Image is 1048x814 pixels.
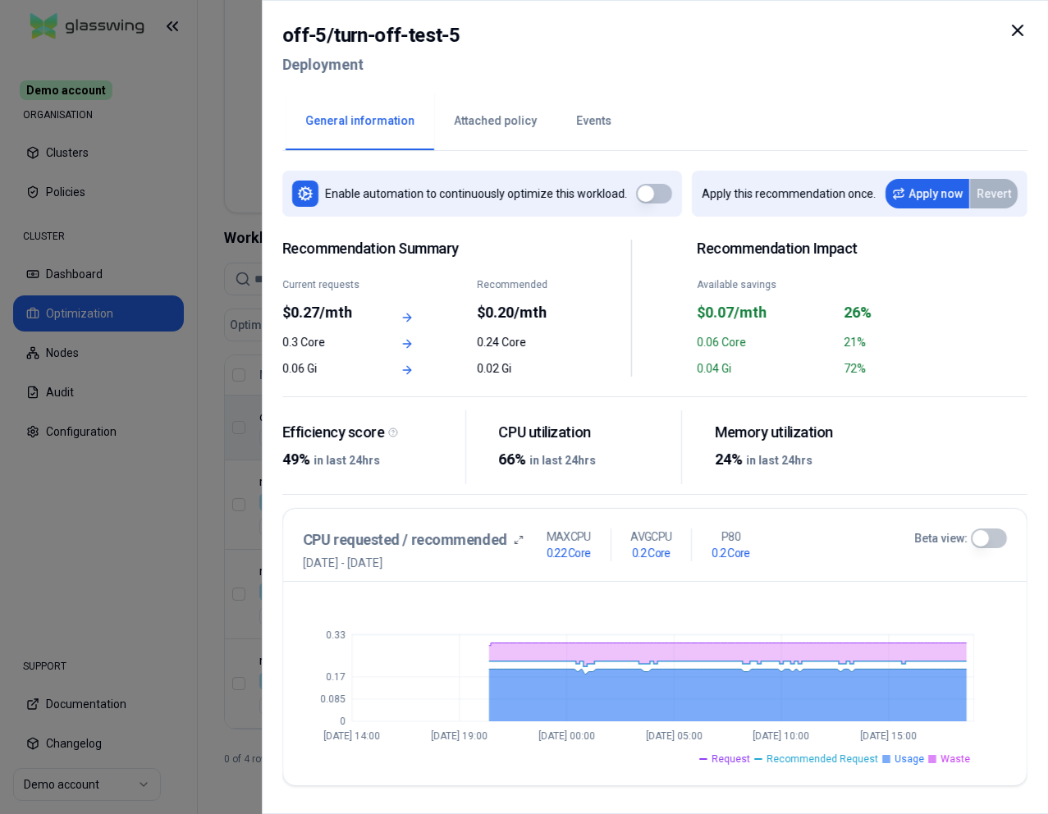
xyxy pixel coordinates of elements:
[538,731,595,743] tspan: [DATE] 00:00
[478,334,565,350] div: 0.24 Core
[698,334,834,350] div: 0.06 Core
[646,731,702,743] tspan: [DATE] 05:00
[631,528,672,545] p: AVG CPU
[478,278,565,291] div: Recommended
[325,185,627,202] p: Enable automation to continuously optimize this workload.
[340,716,346,727] tspan: 0
[432,731,488,743] tspan: [DATE] 19:00
[716,448,886,471] div: 24%
[712,545,750,561] h1: 0.2 Core
[753,731,810,743] tspan: [DATE] 10:00
[844,301,980,324] div: 26%
[478,360,565,377] div: 0.02 Gi
[698,240,981,258] h2: Recommendation Impact
[499,448,669,471] div: 66%
[861,731,918,743] tspan: [DATE] 15:00
[530,454,597,467] span: in last 24hrs
[895,752,924,766] span: Usage
[282,423,452,442] div: Efficiency score
[282,278,370,291] div: Current requests
[282,448,452,471] div: 49%
[313,454,380,467] span: in last 24hrs
[303,528,507,551] h3: CPU requested / recommended
[282,240,565,258] span: Recommendation Summary
[716,423,886,442] div: Memory utilization
[286,93,434,150] button: General information
[282,301,370,324] div: $0.27/mth
[712,752,750,766] span: Request
[914,530,968,546] label: Beta view:
[282,50,460,80] h2: Deployment
[282,334,370,350] div: 0.3 Core
[698,360,834,377] div: 0.04 Gi
[478,301,565,324] div: $0.20/mth
[324,731,381,743] tspan: [DATE] 14:00
[747,454,813,467] span: in last 24hrs
[844,334,980,350] div: 21%
[633,545,670,561] h1: 0.2 Core
[282,21,460,50] h2: off-5 / turn-off-test-5
[844,360,980,377] div: 72%
[698,301,834,324] div: $0.07/mth
[499,423,669,442] div: CPU utilization
[767,752,878,766] span: Recommended Request
[303,555,524,571] span: [DATE] - [DATE]
[282,360,370,377] div: 0.06 Gi
[556,93,631,150] button: Events
[940,752,970,766] span: Waste
[434,93,556,150] button: Attached policy
[326,629,346,641] tspan: 0.33
[326,671,346,683] tspan: 0.17
[721,528,740,545] p: P80
[547,528,591,545] p: MAX CPU
[547,545,591,561] h1: 0.22 Core
[698,278,834,291] div: Available savings
[886,179,969,208] button: Apply now
[702,185,876,202] p: Apply this recommendation once.
[320,693,346,705] tspan: 0.085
